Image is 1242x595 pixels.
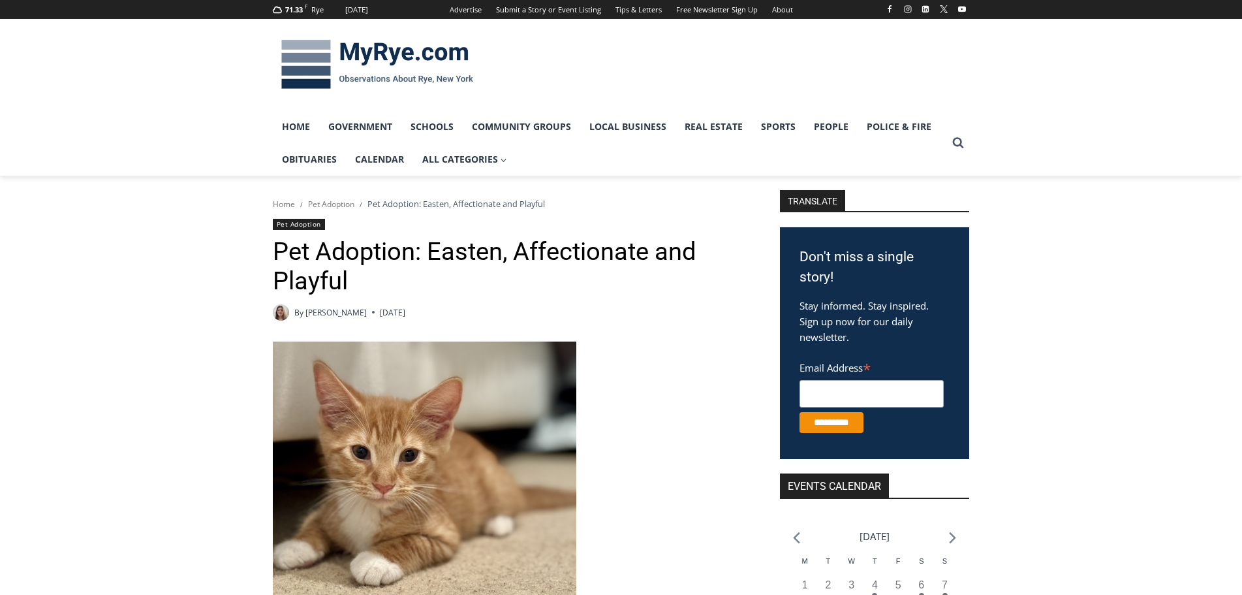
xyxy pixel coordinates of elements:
span: F [305,3,307,10]
time: 7 [942,579,948,590]
h2: Events Calendar [780,474,889,498]
time: 2 [825,579,831,590]
a: [PERSON_NAME] [305,307,367,318]
div: Friday [886,556,910,577]
label: Email Address [800,355,944,378]
a: Community Groups [463,110,580,143]
a: X [936,1,952,17]
p: Stay informed. Stay inspired. Sign up now for our daily newsletter. [800,298,950,345]
span: / [360,200,362,209]
a: Government [319,110,401,143]
a: Author image [273,304,289,321]
div: Sunday [933,556,957,577]
a: Pet Adoption [273,219,325,230]
a: Previous month [793,532,800,544]
div: Thursday [863,556,887,577]
span: T [826,557,831,565]
img: (PHOTO: MyRye.com intern Amélie Coghlan, 2025. Contributed.) [273,304,289,321]
a: Obituaries [273,143,346,176]
button: View Search Form [946,131,970,155]
span: 71.33 [285,5,303,14]
span: S [942,557,947,565]
a: Calendar [346,143,413,176]
time: 3 [848,579,854,590]
span: W [848,557,854,565]
span: All Categories [422,152,507,167]
time: 6 [918,579,924,590]
a: People [805,110,858,143]
div: Wednesday [840,556,863,577]
div: [DATE] [345,4,368,16]
a: Police & Fire [858,110,940,143]
span: F [896,557,901,565]
a: Home [273,199,295,210]
time: 1 [802,579,808,590]
span: S [919,557,924,565]
strong: TRANSLATE [780,190,845,211]
a: All Categories [413,143,516,176]
a: Instagram [900,1,916,17]
div: Tuesday [816,556,840,577]
a: Sports [752,110,805,143]
a: Pet Adoption [308,199,354,210]
a: Next month [949,532,956,544]
span: Pet Adoption: Easten, Affectionate and Playful [367,198,545,210]
a: Real Estate [675,110,752,143]
img: MyRye.com [273,31,482,99]
li: [DATE] [860,528,890,545]
span: / [300,200,303,209]
nav: Primary Navigation [273,110,946,176]
h1: Pet Adoption: Easten, Affectionate and Playful [273,237,746,297]
span: By [294,306,303,319]
div: Saturday [910,556,933,577]
a: Facebook [882,1,897,17]
a: Local Business [580,110,675,143]
time: [DATE] [380,306,405,319]
a: Schools [401,110,463,143]
span: M [802,557,808,565]
nav: Breadcrumbs [273,197,746,210]
div: Rye [311,4,324,16]
span: T [873,557,877,565]
h3: Don't miss a single story! [800,247,950,288]
time: 5 [895,579,901,590]
time: 4 [872,579,878,590]
div: Monday [793,556,816,577]
a: YouTube [954,1,970,17]
a: Linkedin [918,1,933,17]
a: Home [273,110,319,143]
